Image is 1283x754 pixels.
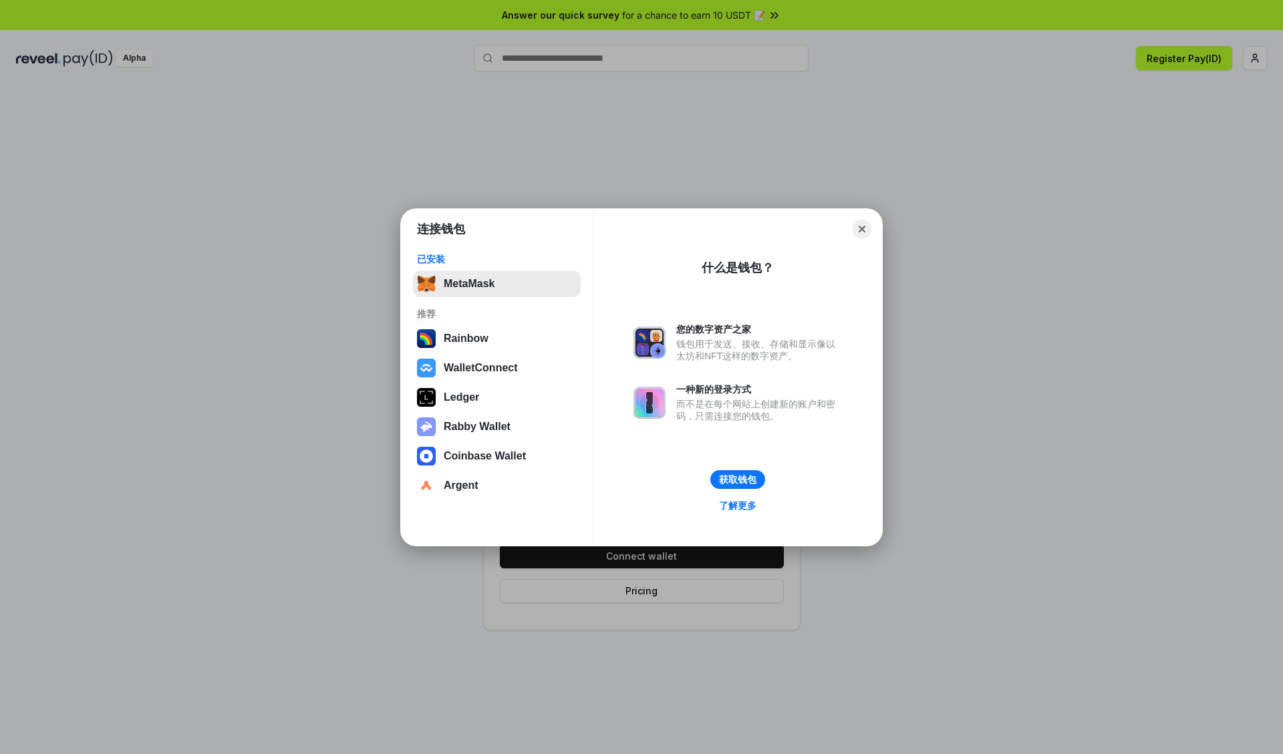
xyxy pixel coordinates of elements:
[417,329,436,348] img: svg+xml,%3Csvg%20width%3D%22120%22%20height%3D%22120%22%20viewBox%3D%220%200%20120%20120%22%20fil...
[444,480,478,492] div: Argent
[676,323,842,335] div: 您的数字资产之家
[702,260,774,276] div: 什么是钱包？
[676,383,842,395] div: 一种新的登录方式
[417,221,465,237] h1: 连接钱包
[676,338,842,362] div: 钱包用于发送、接收、存储和显示像以太坊和NFT这样的数字资产。
[413,472,581,499] button: Argent
[633,387,666,419] img: svg+xml,%3Csvg%20xmlns%3D%22http%3A%2F%2Fwww.w3.org%2F2000%2Fsvg%22%20fill%3D%22none%22%20viewBox...
[417,388,436,407] img: svg+xml,%3Csvg%20xmlns%3D%22http%3A%2F%2Fwww.w3.org%2F2000%2Fsvg%22%20width%3D%2228%22%20height%3...
[710,470,765,489] button: 获取钱包
[444,333,488,345] div: Rainbow
[413,413,581,440] button: Rabby Wallet
[633,327,666,359] img: svg+xml,%3Csvg%20xmlns%3D%22http%3A%2F%2Fwww.w3.org%2F2000%2Fsvg%22%20fill%3D%22none%22%20viewBox...
[719,500,756,512] div: 了解更多
[676,398,842,422] div: 而不是在每个网站上创建新的账户和密码，只需连接您的钱包。
[417,274,436,293] img: svg+xml,%3Csvg%20fill%3D%22none%22%20height%3D%2233%22%20viewBox%3D%220%200%2035%2033%22%20width%...
[719,474,756,486] div: 获取钱包
[444,362,518,374] div: WalletConnect
[417,417,436,436] img: svg+xml,%3Csvg%20xmlns%3D%22http%3A%2F%2Fwww.w3.org%2F2000%2Fsvg%22%20fill%3D%22none%22%20viewBox...
[413,443,581,469] button: Coinbase Wallet
[417,476,436,495] img: svg+xml,%3Csvg%20width%3D%2228%22%20height%3D%2228%22%20viewBox%3D%220%200%2028%2028%22%20fill%3D...
[413,355,581,381] button: WalletConnect
[853,220,871,238] button: Close
[444,421,511,433] div: Rabby Wallet
[417,308,577,320] div: 推荐
[444,450,526,462] div: Coinbase Wallet
[417,253,577,265] div: 已安装
[413,325,581,352] button: Rainbow
[444,391,479,403] div: Ledger
[711,497,764,514] a: 了解更多
[413,384,581,411] button: Ledger
[417,359,436,377] img: svg+xml,%3Csvg%20width%3D%2228%22%20height%3D%2228%22%20viewBox%3D%220%200%2028%2028%22%20fill%3D...
[413,270,581,297] button: MetaMask
[417,447,436,465] img: svg+xml,%3Csvg%20width%3D%2228%22%20height%3D%2228%22%20viewBox%3D%220%200%2028%2028%22%20fill%3D...
[444,278,494,290] div: MetaMask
